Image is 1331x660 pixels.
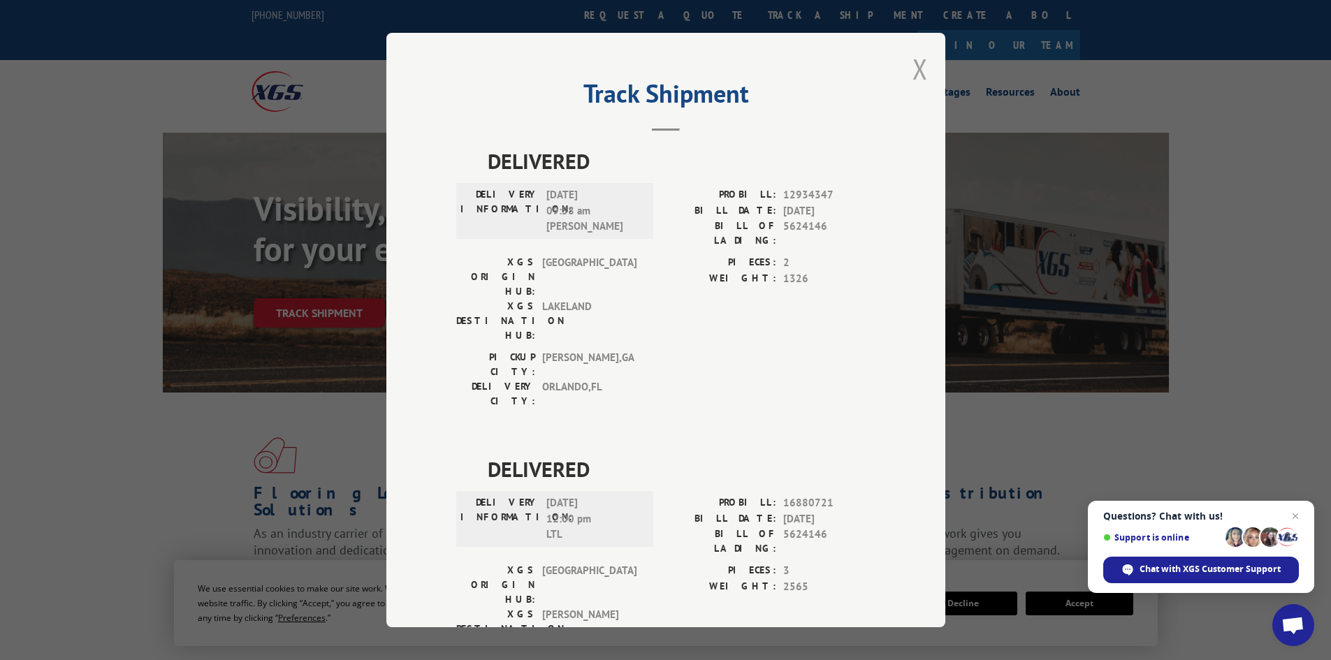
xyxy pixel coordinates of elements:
label: PICKUP CITY: [456,350,535,379]
span: [DATE] [783,511,875,527]
span: [GEOGRAPHIC_DATA] [542,255,637,299]
label: DELIVERY INFORMATION: [460,187,539,235]
span: 1326 [783,271,875,287]
label: BILL OF LADING: [666,219,776,248]
div: Chat with XGS Customer Support [1103,557,1299,583]
span: LAKELAND [542,299,637,343]
label: BILL DATE: [666,203,776,219]
span: [GEOGRAPHIC_DATA] [542,563,637,607]
h2: Track Shipment [456,84,875,110]
label: XGS DESTINATION HUB: [456,299,535,343]
span: Close chat [1287,508,1304,525]
button: Close modal [912,50,928,87]
span: 16880721 [783,495,875,511]
span: 3 [783,563,875,579]
span: [DATE] 12:00 pm LTL [546,495,641,543]
span: 2565 [783,579,875,595]
span: DELIVERED [488,145,875,177]
span: 12934347 [783,187,875,203]
div: Open chat [1272,604,1314,646]
label: BILL DATE: [666,511,776,527]
label: PIECES: [666,563,776,579]
span: DELIVERED [488,453,875,485]
label: WEIGHT: [666,271,776,287]
span: 5624146 [783,219,875,248]
span: Questions? Chat with us! [1103,511,1299,522]
label: PIECES: [666,255,776,271]
span: [DATE] 09:58 am [PERSON_NAME] [546,187,641,235]
label: XGS ORIGIN HUB: [456,563,535,607]
label: DELIVERY CITY: [456,379,535,409]
span: 5624146 [783,527,875,556]
span: Support is online [1103,532,1221,543]
span: [PERSON_NAME] , GA [542,350,637,379]
span: 2 [783,255,875,271]
span: ORLANDO , FL [542,379,637,409]
label: XGS ORIGIN HUB: [456,255,535,299]
label: PROBILL: [666,187,776,203]
label: PROBILL: [666,495,776,511]
label: XGS DESTINATION HUB: [456,607,535,651]
label: DELIVERY INFORMATION: [460,495,539,543]
label: WEIGHT: [666,579,776,595]
span: Chat with XGS Customer Support [1140,563,1281,575]
label: BILL OF LADING: [666,527,776,556]
span: [DATE] [783,203,875,219]
span: [PERSON_NAME] [542,607,637,651]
